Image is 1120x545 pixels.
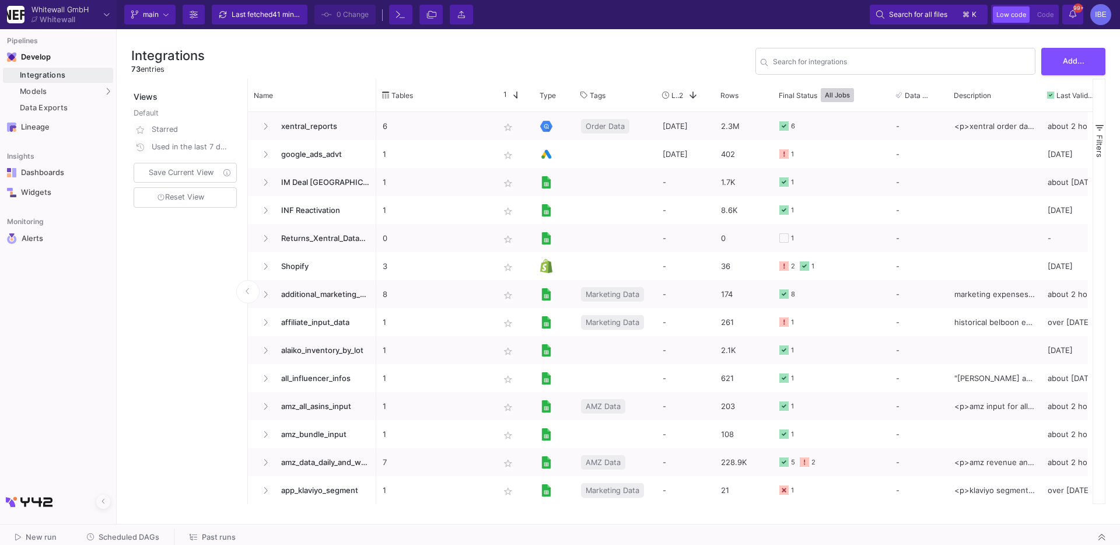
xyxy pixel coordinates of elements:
div: 174 [715,280,773,308]
div: 1 [791,141,794,168]
a: Integrations [3,68,113,83]
span: New run [26,533,57,541]
div: Used in the last 7 days [152,138,230,156]
span: additional_marketing_expenses_monthly [274,281,370,308]
div: - [896,337,942,364]
span: Marketing Data [586,309,639,336]
div: 8.6K [715,196,773,224]
div: - [656,308,715,336]
div: Last fetched [232,6,302,23]
div: - [656,252,715,280]
div: - [896,141,942,167]
div: Data Exports [20,103,110,113]
span: main [143,6,159,23]
span: amz_bundle_input [274,421,370,448]
span: Models [20,87,47,96]
span: AMZ Data [586,449,621,476]
button: IBE [1087,4,1111,25]
div: about 2 hours ago [1041,392,1111,420]
div: 2.1K [715,336,773,364]
div: about [DATE] [1041,168,1111,196]
div: 2.3M [715,112,773,140]
div: 1 [791,477,794,504]
div: - [656,280,715,308]
img: [Legacy] Google Sheets [540,232,552,244]
div: <p>amz revenue and quantities from sellerboard, weekly manually added</p> [948,448,1041,476]
div: <p>klaviyo segments, person count </p> [948,476,1041,504]
span: Scheduled DAGs [99,533,159,541]
img: [Legacy] Google Sheets [540,456,552,469]
img: [Legacy] Google Sheets [540,400,552,413]
div: - [896,253,942,280]
div: - [656,476,715,504]
span: Low code [996,11,1026,19]
span: Data Tests [905,91,932,100]
span: Search for all files [889,6,947,23]
img: Google Ads [540,148,552,160]
div: over [DATE] [1041,476,1111,504]
span: Description [954,91,991,100]
button: ⌘k [959,8,981,22]
div: [DATE] [656,140,715,168]
div: - [896,225,942,251]
div: 108 [715,420,773,448]
button: Save Current View [134,163,237,183]
span: xentral_reports [274,113,370,140]
p: 8 [383,281,487,308]
div: IBE [1090,4,1111,25]
mat-icon: star_border [501,232,515,246]
span: k [972,8,977,22]
button: Add... [1041,48,1105,75]
div: Alerts [22,233,97,244]
span: 41 minutes ago [272,10,322,19]
div: - [896,113,942,139]
p: 1 [383,477,487,504]
p: 1 [383,393,487,420]
div: 228.9K [715,448,773,476]
div: 1 [791,225,794,252]
div: Dashboards [21,168,97,177]
mat-icon: star_border [501,204,515,218]
img: [Legacy] Google BigQuery [540,120,552,132]
div: <p>xentral order data</p> [948,112,1041,140]
div: 21 [715,476,773,504]
span: affiliate_input_data [274,309,370,336]
button: Search for all files⌘k [870,5,988,25]
span: Marketing Data [586,477,639,504]
div: - [896,393,942,420]
input: Search for name, tables, ... [773,59,1030,68]
span: Order Data [586,113,625,140]
span: 2 [679,91,683,100]
span: 99+ [1073,4,1083,13]
p: 1 [383,337,487,364]
p: 1 [383,197,487,224]
div: marketing expenses that cannot be integrated through y42, hence gsheet [948,280,1041,308]
img: [Legacy] Google Sheets [540,316,552,329]
mat-icon: star_border [501,316,515,330]
img: YZ4Yr8zUCx6JYM5gIgaTIQYeTXdcwQjnYC8iZtTV.png [7,6,24,23]
div: [DATE] [1041,252,1111,280]
div: Starred [152,121,230,138]
span: ⌘ [963,8,970,22]
img: [Legacy] Google Sheets [540,428,552,441]
div: historical belboon export data for marketing reporting / historical marketing performance [948,308,1041,336]
button: Starred [131,121,239,138]
img: [Legacy] Google Sheets [540,372,552,385]
div: - [896,421,942,448]
p: 3 [383,253,487,280]
p: 7 [383,449,487,476]
span: 73 [131,65,141,74]
span: all_influencer_infos [274,365,370,392]
span: Code [1037,11,1053,19]
a: Navigation iconDashboards [3,163,113,182]
mat-icon: star_border [501,428,515,442]
div: - [896,197,942,223]
div: Lineage [21,123,97,132]
div: Final Status [779,82,873,109]
img: Shopify [540,259,552,273]
img: [Legacy] Google Sheets [540,204,552,216]
button: All Jobs [821,88,854,102]
span: Returns_Xentral_Database [274,225,370,252]
mat-icon: star_border [501,400,515,414]
span: app_klaviyo_segment [274,477,370,504]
